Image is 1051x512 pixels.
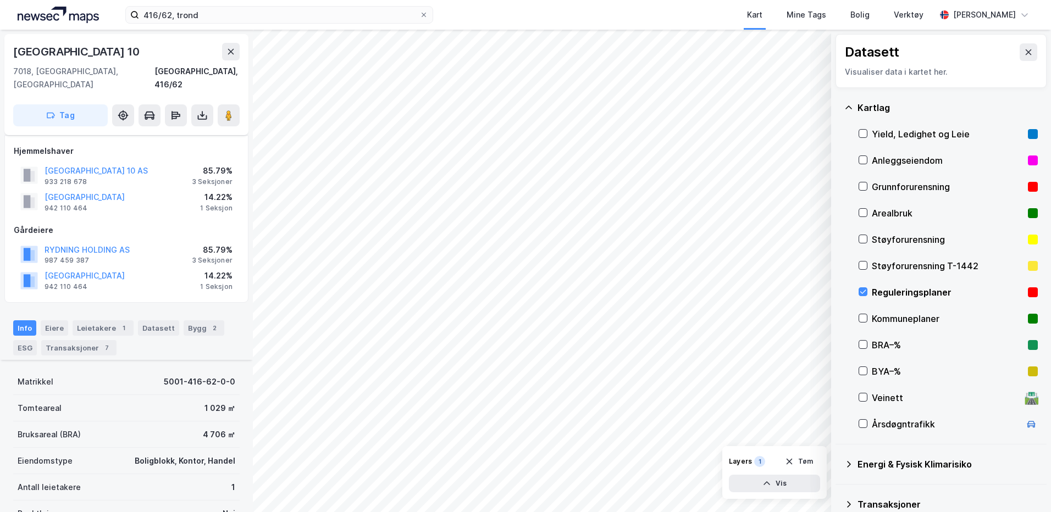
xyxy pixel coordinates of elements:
[164,375,235,388] div: 5001-416-62-0-0
[13,320,36,336] div: Info
[192,256,233,265] div: 3 Seksjoner
[858,101,1038,114] div: Kartlag
[200,282,233,291] div: 1 Seksjon
[13,43,142,60] div: [GEOGRAPHIC_DATA] 10
[729,475,820,492] button: Vis
[45,177,87,186] div: 933 218 678
[192,177,233,186] div: 3 Seksjoner
[200,191,233,204] div: 14.22%
[778,453,820,470] button: Tøm
[787,8,826,21] div: Mine Tags
[18,7,99,23] img: logo.a4113a55bc3d86da70a041830d287a7e.svg
[192,243,233,257] div: 85.79%
[101,342,112,353] div: 7
[13,65,154,91] div: 7018, [GEOGRAPHIC_DATA], [GEOGRAPHIC_DATA]
[845,65,1037,79] div: Visualiser data i kartet her.
[872,312,1024,325] div: Kommuneplaner
[18,402,62,415] div: Tomteareal
[858,458,1038,471] div: Energi & Fysisk Klimarisiko
[872,338,1024,352] div: BRA–%
[231,481,235,494] div: 1
[41,320,68,336] div: Eiere
[13,104,108,126] button: Tag
[1024,391,1039,405] div: 🛣️
[138,320,179,336] div: Datasett
[872,418,1020,431] div: Årsdøgntrafikk
[203,428,235,441] div: 4 706 ㎡
[209,322,220,333] div: 2
[14,224,239,237] div: Gårdeiere
[139,7,419,23] input: Søk på adresse, matrikkel, gårdeiere, leietakere eller personer
[872,286,1024,299] div: Reguleringsplaner
[200,269,233,282] div: 14.22%
[953,8,1016,21] div: [PERSON_NAME]
[729,457,752,466] div: Layers
[204,402,235,415] div: 1 029 ㎡
[18,454,73,468] div: Eiendomstype
[18,481,81,494] div: Antall leietakere
[45,204,87,213] div: 942 110 464
[200,204,233,213] div: 1 Seksjon
[850,8,870,21] div: Bolig
[41,340,117,355] div: Transaksjoner
[754,456,765,467] div: 1
[872,154,1024,167] div: Anleggseiendom
[184,320,224,336] div: Bygg
[135,454,235,468] div: Boligblokk, Kontor, Handel
[45,256,89,265] div: 987 459 387
[45,282,87,291] div: 942 110 464
[872,233,1024,246] div: Støyforurensning
[858,498,1038,511] div: Transaksjoner
[192,164,233,177] div: 85.79%
[996,459,1051,512] iframe: Chat Widget
[18,428,81,441] div: Bruksareal (BRA)
[894,8,923,21] div: Verktøy
[73,320,134,336] div: Leietakere
[118,322,129,333] div: 1
[872,391,1020,404] div: Veinett
[872,365,1024,378] div: BYA–%
[18,375,53,388] div: Matrikkel
[872,127,1024,141] div: Yield, Ledighet og Leie
[845,43,899,61] div: Datasett
[872,180,1024,193] div: Grunnforurensning
[872,207,1024,220] div: Arealbruk
[872,259,1024,272] div: Støyforurensning T-1442
[13,340,37,355] div: ESG
[747,8,762,21] div: Kart
[996,459,1051,512] div: Kontrollprogram for chat
[154,65,240,91] div: [GEOGRAPHIC_DATA], 416/62
[14,144,239,158] div: Hjemmelshaver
